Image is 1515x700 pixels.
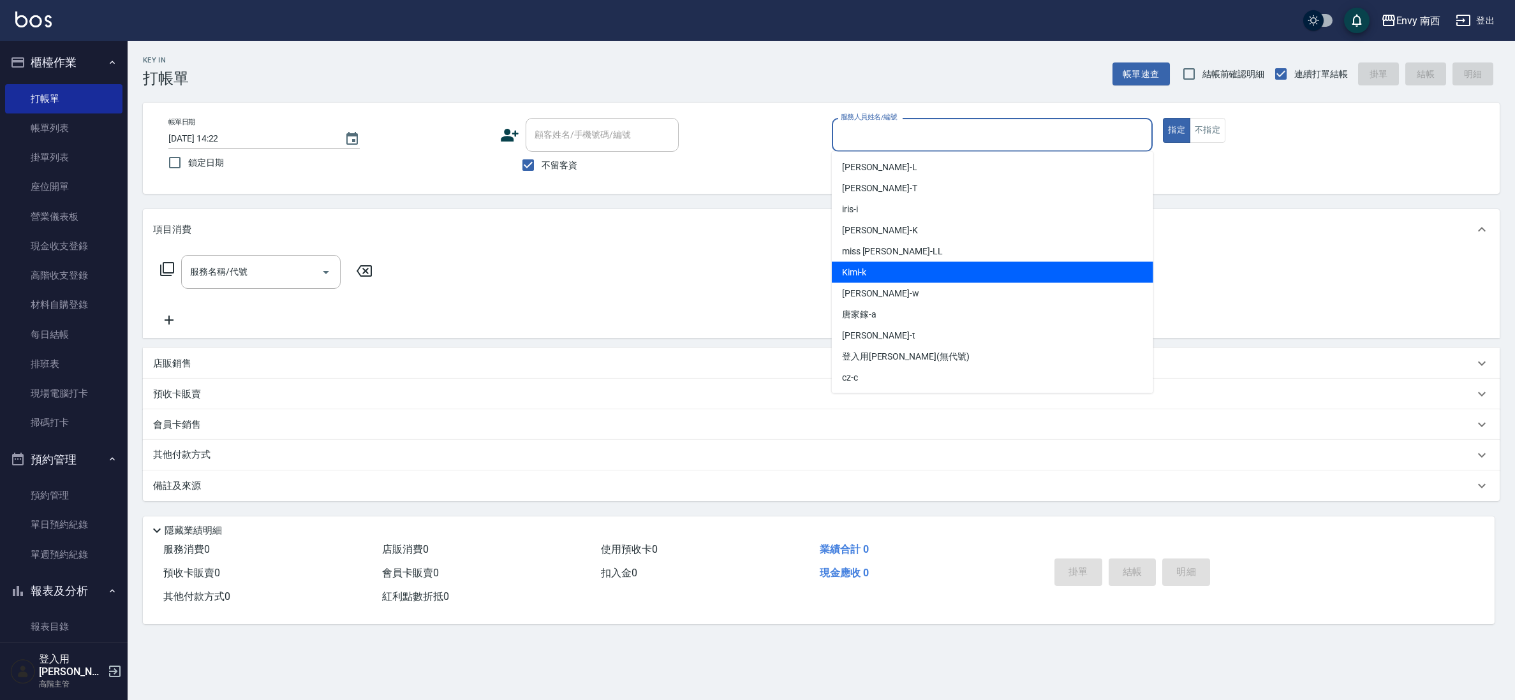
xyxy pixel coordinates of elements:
[337,124,367,154] button: Choose date, selected date is 2025-09-14
[165,524,222,537] p: 隱藏業績明細
[1202,68,1265,81] span: 結帳前確認明細
[143,69,189,87] h3: 打帳單
[542,159,577,172] span: 不留客資
[1344,8,1370,33] button: save
[5,46,122,79] button: 櫃檯作業
[5,349,122,379] a: 排班表
[842,308,876,321] span: 唐家鎵 -a
[601,543,658,555] span: 使用預收卡 0
[163,567,220,579] span: 預收卡販賣 0
[143,470,1500,501] div: 備註及來源
[143,209,1500,250] div: 項目消費
[842,245,943,258] span: miss [PERSON_NAME] -LL
[5,612,122,641] a: 報表目錄
[5,408,122,437] a: 掃碼打卡
[168,128,332,149] input: YYYY/MM/DD hh:mm
[1190,118,1225,143] button: 不指定
[842,350,970,363] span: 登入用[PERSON_NAME] (無代號)
[1376,8,1446,34] button: Envy 南西
[5,261,122,290] a: 高階收支登錄
[5,443,122,476] button: 預約管理
[5,231,122,261] a: 現金收支登錄
[163,543,210,555] span: 服務消費 0
[143,379,1500,409] div: 預收卡販賣
[382,590,449,602] span: 紅利點數折抵 0
[1396,13,1441,29] div: Envy 南西
[842,182,917,195] span: [PERSON_NAME] -T
[820,543,869,555] span: 業績合計 0
[1294,68,1348,81] span: 連續打單結帳
[143,409,1500,440] div: 會員卡銷售
[841,112,897,122] label: 服務人員姓名/編號
[5,113,122,143] a: 帳單列表
[316,262,336,282] button: Open
[382,543,429,555] span: 店販消費 0
[143,440,1500,470] div: 其他付款方式
[153,479,201,493] p: 備註及來源
[153,357,191,370] p: 店販銷售
[5,481,122,510] a: 預約管理
[842,224,918,237] span: [PERSON_NAME] -K
[143,56,189,64] h2: Key In
[188,156,224,170] span: 鎖定日期
[153,388,201,401] p: 預收卡販賣
[5,290,122,319] a: 材料自購登錄
[5,379,122,408] a: 現場電腦打卡
[382,567,439,579] span: 會員卡販賣 0
[5,510,122,539] a: 單日預約紀錄
[39,653,104,678] h5: 登入用[PERSON_NAME]
[143,348,1500,379] div: 店販銷售
[5,143,122,172] a: 掛單列表
[820,567,869,579] span: 現金應收 0
[1163,118,1190,143] button: 指定
[5,172,122,201] a: 座位開單
[1112,62,1170,86] button: 帳單速查
[842,371,858,384] span: cz -c
[153,223,191,237] p: 項目消費
[15,11,52,27] img: Logo
[1451,9,1500,33] button: 登出
[153,448,217,462] p: 其他付款方式
[5,84,122,113] a: 打帳單
[39,678,104,690] p: 高階主管
[10,659,36,684] img: Person
[168,117,195,127] label: 帳單日期
[163,590,230,602] span: 其他付款方式 0
[5,202,122,231] a: 營業儀表板
[5,320,122,349] a: 每日結帳
[601,567,637,579] span: 扣入金 0
[842,329,915,342] span: [PERSON_NAME] -t
[842,203,858,216] span: iris -i
[5,540,122,569] a: 單週預約紀錄
[153,418,201,432] p: 會員卡銷售
[842,161,917,174] span: [PERSON_NAME] -L
[842,266,866,279] span: Kimi -k
[5,574,122,608] button: 報表及分析
[5,642,122,671] a: 消費分析儀表板
[842,287,919,300] span: [PERSON_NAME] -w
